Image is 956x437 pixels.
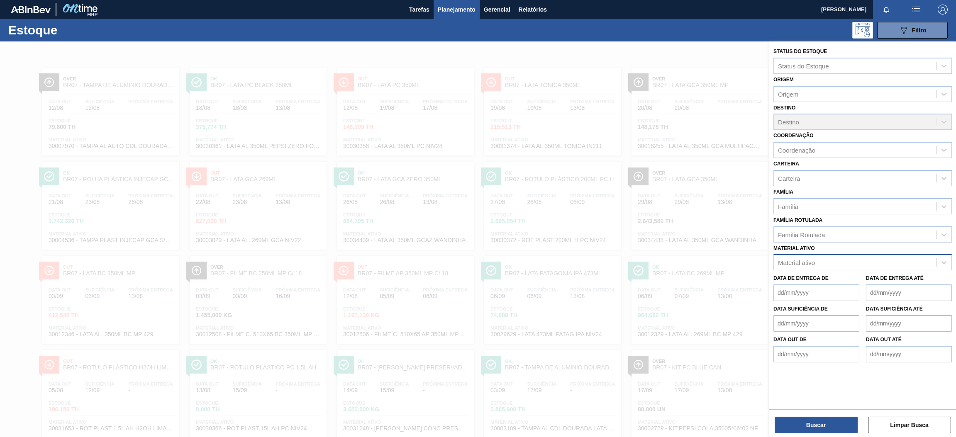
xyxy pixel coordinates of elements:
[409,5,429,15] span: Tarefas
[773,133,814,138] label: Coordenação
[912,27,927,34] span: Filtro
[778,62,829,69] div: Status do Estoque
[778,231,825,238] div: Família Rotulada
[438,5,476,15] span: Planejamento
[773,275,829,281] label: Data de Entrega de
[773,346,859,362] input: dd/mm/yyyy
[773,217,822,223] label: Família Rotulada
[773,284,859,301] input: dd/mm/yyyy
[866,275,924,281] label: Data de Entrega até
[877,22,948,39] button: Filtro
[773,189,793,195] label: Família
[873,4,900,15] button: Notificações
[866,315,952,332] input: dd/mm/yyyy
[8,25,136,35] h1: Estoque
[773,105,795,111] label: Destino
[773,49,827,54] label: Status do Estoque
[773,315,859,332] input: dd/mm/yyyy
[11,6,51,13] img: TNhmsLtSVTkK8tSr43FrP2fwEKptu5GPRR3wAAAABJRU5ErkJggg==
[911,5,921,15] img: userActions
[852,22,873,39] div: Pogramando: nenhum usuário selecionado
[866,284,952,301] input: dd/mm/yyyy
[778,203,798,210] div: Família
[773,245,815,251] label: Material ativo
[866,337,902,342] label: Data out até
[866,346,952,362] input: dd/mm/yyyy
[484,5,510,15] span: Gerencial
[778,259,815,266] div: Material ativo
[938,5,948,15] img: Logout
[778,90,798,97] div: Origem
[773,77,794,83] label: Origem
[773,306,828,312] label: Data suficiência de
[773,337,807,342] label: Data out de
[866,306,923,312] label: Data suficiência até
[778,175,800,182] div: Carteira
[778,147,815,154] div: Coordenação
[773,161,799,167] label: Carteira
[519,5,547,15] span: Relatórios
